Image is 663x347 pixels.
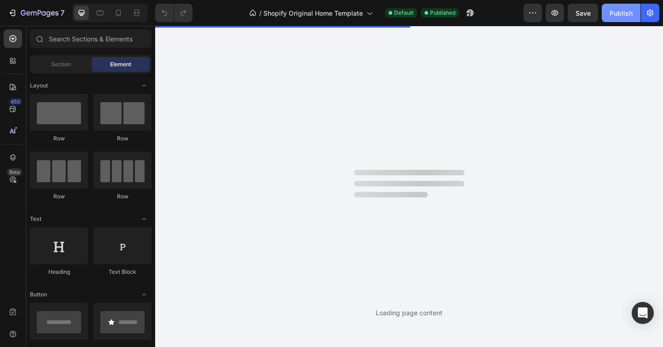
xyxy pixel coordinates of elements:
[602,4,640,22] button: Publish
[376,308,442,318] div: Loading page content
[7,168,22,176] div: Beta
[568,4,598,22] button: Save
[155,4,192,22] div: Undo/Redo
[30,134,88,143] div: Row
[263,8,363,18] span: Shopify Original Home Template
[51,60,71,69] span: Section
[30,192,88,201] div: Row
[30,215,41,223] span: Text
[14,22,29,36] button: Carousel Back Arrow
[93,134,151,143] div: Row
[430,9,455,17] span: Published
[137,78,151,93] span: Toggle open
[93,192,151,201] div: Row
[110,60,131,69] span: Element
[30,81,48,90] span: Layout
[44,25,74,33] span: SATISFAIT
[523,22,538,36] button: Carousel Next Arrow
[137,287,151,302] span: Toggle open
[394,9,413,17] span: Default
[259,8,262,18] span: /
[30,29,151,48] input: Search Sections & Elements
[413,24,512,34] h2: LIVRAISON OFFERTE À DOMICILE
[610,8,633,18] div: Publish
[137,212,151,226] span: Toggle open
[60,7,64,18] p: 7
[30,290,47,299] span: Button
[30,268,88,276] div: Heading
[632,302,654,324] div: Open Intercom Messenger
[4,4,69,22] button: 7
[263,24,322,34] h2: 1380 AVIS VÉRIFIÉS
[576,9,591,17] span: Save
[43,24,123,34] h2: OU REMBOURSÉ
[9,98,22,105] div: 450
[93,268,151,276] div: Text Block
